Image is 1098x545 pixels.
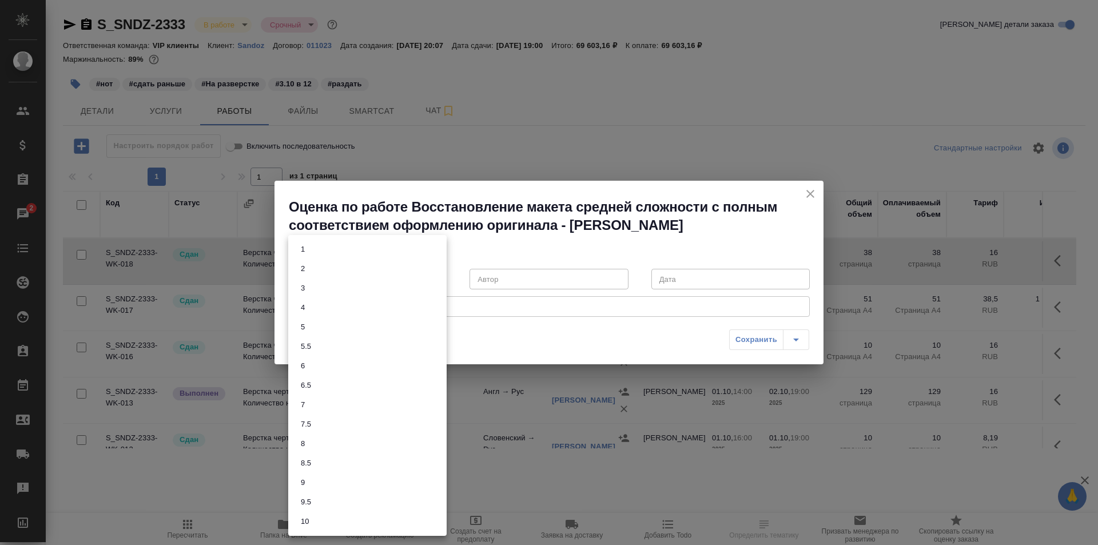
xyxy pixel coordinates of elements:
button: 10 [297,515,312,528]
button: 1 [297,243,308,256]
button: 9 [297,476,308,489]
button: 3 [297,282,308,295]
button: 8.5 [297,457,315,470]
button: 5.5 [297,340,315,353]
button: 4 [297,301,308,314]
button: 5 [297,321,308,333]
button: 6.5 [297,379,315,392]
button: 8 [297,437,308,450]
button: 7.5 [297,418,315,431]
button: 7 [297,399,308,411]
button: 9.5 [297,496,315,508]
button: 6 [297,360,308,372]
button: 2 [297,262,308,275]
